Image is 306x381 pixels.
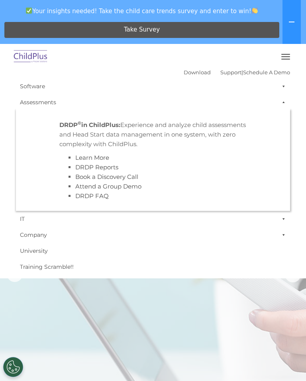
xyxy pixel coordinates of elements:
font: | [184,69,290,75]
a: Book a Discovery Call [75,173,138,181]
a: University [16,243,290,259]
span: Your insights needed! Take the child care trends survey and enter to win! [3,3,281,19]
a: DRDP Reports [75,163,118,171]
a: Training Scramble!! [16,259,290,275]
a: Take Survey [4,22,279,38]
img: 👏 [252,8,258,14]
a: IT [16,211,290,227]
a: Company [16,227,290,243]
a: DRDP FAQ [75,192,109,200]
sup: © [78,120,81,126]
button: Cookies Settings [3,357,23,377]
strong: DRDP in ChildPlus: [59,121,120,129]
span: Take Survey [124,23,160,37]
a: Download [184,69,211,75]
a: Assessments [16,94,290,110]
a: Learn More [75,154,109,161]
img: ✅ [26,8,32,14]
a: Support [220,69,241,75]
a: Attend a Group Demo [75,183,141,190]
a: Schedule A Demo [243,69,290,75]
a: Software [16,78,290,94]
img: ChildPlus by Procare Solutions [12,48,49,66]
p: Experience and analyze child assessments and Head Start data management in one system, with zero ... [59,120,247,149]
